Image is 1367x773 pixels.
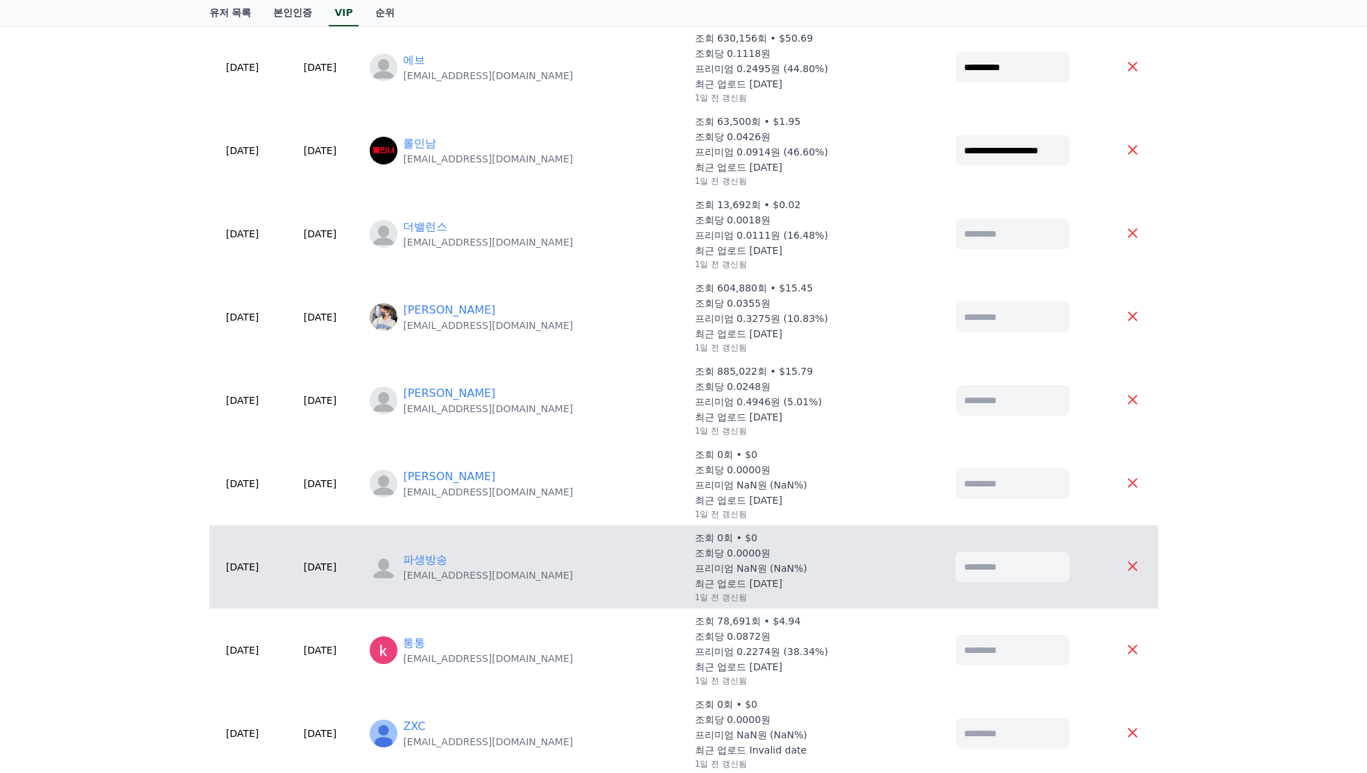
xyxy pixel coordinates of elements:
p: [EMAIL_ADDRESS][DOMAIN_NAME] [403,568,573,582]
p: 1일 전 갱신됨 [695,176,747,187]
a: 롤민남 [403,135,436,152]
p: [EMAIL_ADDRESS][DOMAIN_NAME] [403,485,573,499]
img: https://lh3.googleusercontent.com/a/ACg8ocIRkcOePDkb8G556KPr_g5gDUzm96TACHS6QOMRMdmg6EqxY2Y=s96-c [370,137,397,164]
p: 프리미엄 0.0111원 (16.48%) [695,228,828,242]
p: 최근 업로드 [DATE] [695,244,782,257]
td: [DATE] [276,609,365,692]
td: [DATE] [209,192,276,275]
p: 프리미엄 0.3275원 (10.83%) [695,312,828,325]
a: ZXC [403,718,425,735]
p: 조회당 0.0000원 [695,463,771,477]
a: [PERSON_NAME] [403,468,495,485]
a: [PERSON_NAME] [403,385,495,402]
p: 1일 전 갱신됨 [695,259,747,270]
p: 1일 전 갱신됨 [695,592,747,603]
a: 에브 [403,52,425,69]
p: 프리미엄 NaN원 (NaN%) [695,478,807,492]
a: 통통 [403,635,425,652]
p: [EMAIL_ADDRESS][DOMAIN_NAME] [403,735,573,749]
p: 최근 업로드 Invalid date [695,743,807,757]
p: 최근 업로드 [DATE] [695,493,782,507]
p: 조회 0회 • $0 [695,531,757,545]
p: 조회 885,022회 • $15.79 [695,364,814,378]
td: [DATE] [276,26,365,109]
p: 조회 630,156회 • $50.69 [695,31,814,45]
p: 프리미엄 NaN원 (NaN%) [695,561,807,575]
p: 조회 78,691회 • $4.94 [695,614,801,628]
a: 더밸런스 [403,219,447,235]
p: 조회당 0.0000원 [695,713,771,727]
img: profile_blank.webp [370,386,397,414]
td: [DATE] [209,26,276,109]
p: 최근 업로드 [DATE] [695,77,782,91]
a: Messages [92,440,179,475]
p: 조회당 0.0018원 [695,213,771,227]
img: https://cdn.creward.net/profile/user/profile_blank.webp [370,220,397,248]
p: 조회 0회 • $0 [695,697,757,711]
a: [PERSON_NAME] [403,302,495,318]
p: [EMAIL_ADDRESS][DOMAIN_NAME] [403,318,573,332]
p: 조회당 0.0426원 [695,130,771,144]
td: [DATE] [209,525,276,609]
p: 조회 13,692회 • $0.02 [695,198,801,212]
a: Home [4,440,92,475]
p: 1일 전 갱신됨 [695,675,747,686]
p: 프리미엄 0.4946원 (5.01%) [695,395,822,409]
p: 최근 업로드 [DATE] [695,577,782,591]
td: [DATE] [276,525,365,609]
p: [EMAIL_ADDRESS][DOMAIN_NAME] [403,652,573,665]
p: 프리미엄 0.0914원 (46.60%) [695,145,828,159]
img: profile_blank.webp [370,553,397,581]
p: 프리미엄 0.2274원 (38.34%) [695,645,828,659]
td: [DATE] [276,192,365,275]
img: profile_blank.webp [370,470,397,498]
td: [DATE] [209,275,276,359]
td: [DATE] [276,275,365,359]
span: Messages [115,461,156,473]
p: 조회당 0.0000원 [695,546,771,560]
td: [DATE] [276,359,365,442]
td: [DATE] [209,609,276,692]
p: [EMAIL_ADDRESS][DOMAIN_NAME] [403,402,573,416]
p: 최근 업로드 [DATE] [695,160,782,174]
span: Home [35,461,60,472]
p: 조회 604,880회 • $15.45 [695,281,814,295]
a: Settings [179,440,266,475]
p: 조회당 0.0872원 [695,629,771,643]
p: 1일 전 갱신됨 [695,509,747,520]
p: 프리미엄 0.2495원 (44.80%) [695,62,828,76]
p: [EMAIL_ADDRESS][DOMAIN_NAME] [403,69,573,83]
img: https://cdn.creward.net/profile/user/profile_blank.webp [370,53,397,81]
p: 조회 63,500회 • $1.95 [695,114,801,128]
img: https://lh3.googleusercontent.com/a/ACg8ocKhW7DOSSxXEahyzMVGynu3e6j2-ZuN91Drsi2gr1YUW94qyoz8=s96-c [370,303,397,331]
p: 프리미엄 NaN원 (NaN%) [695,728,807,742]
td: [DATE] [209,109,276,192]
p: 1일 전 갱신됨 [695,342,747,353]
p: [EMAIL_ADDRESS][DOMAIN_NAME] [403,235,573,249]
p: 조회당 0.0248원 [695,380,771,393]
td: [DATE] [276,109,365,192]
img: https://lh3.googleusercontent.com/a-/ALV-UjUDpDOdzapSYu5gQUXAqLKQYf9Reh34lBkDwhkILtsqCagdnkEXudgD... [370,720,397,747]
p: 1일 전 갱신됨 [695,92,747,103]
p: 조회당 0.1118원 [695,46,771,60]
p: 조회당 0.0355원 [695,296,771,310]
span: Settings [205,461,239,472]
p: 최근 업로드 [DATE] [695,410,782,424]
td: [DATE] [209,359,276,442]
p: 1일 전 갱신됨 [695,758,747,770]
p: 1일 전 갱신됨 [695,425,747,436]
p: 조회 0회 • $0 [695,448,757,461]
img: https://lh3.googleusercontent.com/a/ACg8ocIBnWwqV0eXG_KuFoolGCfr3AxDWXc-3Vl4NaZtHcYys-323Q=s96-c [370,636,397,664]
p: 최근 업로드 [DATE] [695,660,782,674]
p: [EMAIL_ADDRESS][DOMAIN_NAME] [403,152,573,166]
td: [DATE] [209,442,276,525]
p: 최근 업로드 [DATE] [695,327,782,341]
a: 파생방송 [403,552,447,568]
td: [DATE] [276,442,365,525]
